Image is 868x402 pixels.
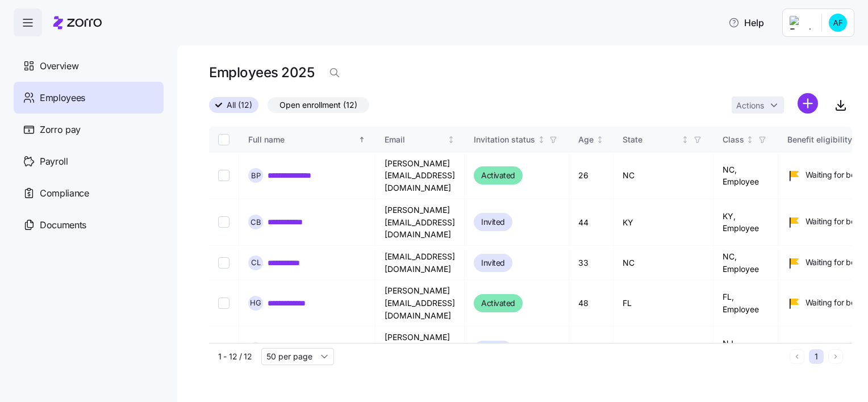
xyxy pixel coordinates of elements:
[375,153,465,199] td: [PERSON_NAME][EMAIL_ADDRESS][DOMAIN_NAME]
[218,351,252,362] span: 1 - 12 / 12
[481,169,515,182] span: Activated
[40,91,85,105] span: Employees
[713,280,778,326] td: FL, Employee
[736,102,764,110] span: Actions
[40,154,68,169] span: Payroll
[481,215,505,229] span: Invited
[227,98,252,112] span: All (12)
[728,16,764,30] span: Help
[40,59,78,73] span: Overview
[250,299,261,307] span: H G
[14,50,164,82] a: Overview
[614,326,713,373] td: NJ
[375,246,465,280] td: [EMAIL_ADDRESS][DOMAIN_NAME]
[732,97,784,114] button: Actions
[713,199,778,246] td: KY, Employee
[251,172,261,179] span: B P
[375,199,465,246] td: [PERSON_NAME][EMAIL_ADDRESS][DOMAIN_NAME]
[614,153,713,199] td: NC
[569,326,614,373] td: 23
[809,349,824,364] button: 1
[719,11,773,34] button: Help
[248,133,356,146] div: Full name
[209,64,314,81] h1: Employees 2025
[713,127,778,153] th: ClassNot sorted
[14,82,164,114] a: Employees
[251,219,261,226] span: C B
[713,326,778,373] td: NJ, Employee
[218,134,229,145] input: Select all records
[713,246,778,280] td: NC, Employee
[614,280,713,326] td: FL
[375,127,465,153] th: EmailNot sorted
[481,296,515,310] span: Activated
[251,259,261,266] span: C L
[447,136,455,144] div: Not sorted
[829,14,847,32] img: cd529cdcbd5d10ae9f9e980eb8645e58
[279,98,357,112] span: Open enrollment (12)
[746,136,754,144] div: Not sorted
[14,177,164,209] a: Compliance
[481,256,505,270] span: Invited
[569,127,614,153] th: AgeNot sorted
[614,127,713,153] th: StateNot sorted
[40,123,81,137] span: Zorro pay
[358,136,366,144] div: Sorted ascending
[14,114,164,145] a: Zorro pay
[569,246,614,280] td: 33
[40,218,86,232] span: Documents
[790,349,804,364] button: Previous page
[375,280,465,326] td: [PERSON_NAME][EMAIL_ADDRESS][DOMAIN_NAME]
[14,145,164,177] a: Payroll
[790,16,812,30] img: Employer logo
[218,257,229,269] input: Select record 3
[828,349,843,364] button: Next page
[723,133,744,146] div: Class
[614,199,713,246] td: KY
[569,280,614,326] td: 48
[375,326,465,373] td: [PERSON_NAME][EMAIL_ADDRESS][DOMAIN_NAME]
[14,209,164,241] a: Documents
[623,133,679,146] div: State
[537,136,545,144] div: Not sorted
[681,136,689,144] div: Not sorted
[713,153,778,199] td: NC, Employee
[385,133,445,146] div: Email
[465,127,569,153] th: Invitation statusNot sorted
[798,93,818,114] svg: add icon
[218,298,229,309] input: Select record 4
[40,186,89,200] span: Compliance
[218,216,229,228] input: Select record 2
[578,133,594,146] div: Age
[239,127,375,153] th: Full nameSorted ascending
[569,153,614,199] td: 26
[596,136,604,144] div: Not sorted
[569,199,614,246] td: 44
[218,170,229,181] input: Select record 1
[474,133,535,146] div: Invitation status
[614,246,713,280] td: NC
